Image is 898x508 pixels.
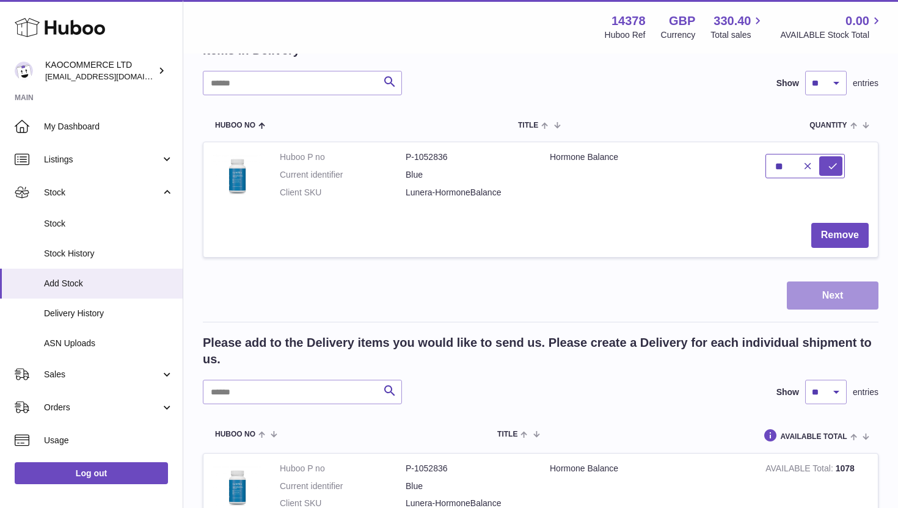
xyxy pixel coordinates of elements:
img: Hormone Balance [213,151,261,200]
span: Title [497,430,517,438]
div: KAOCOMMERCE LTD [45,59,155,82]
h2: Please add to the Delivery items you would like to send us. Please create a Delivery for each ind... [203,335,878,368]
span: Listings [44,154,161,165]
button: Remove [811,223,869,248]
span: Huboo no [215,122,255,129]
span: AVAILABLE Stock Total [780,29,883,41]
span: Sales [44,369,161,380]
span: My Dashboard [44,121,173,132]
span: Stock [44,187,161,198]
dd: P-1052836 [406,463,531,474]
span: Stock [44,218,173,230]
span: ASN Uploads [44,338,173,349]
span: entries [853,78,878,89]
span: Usage [44,435,173,446]
dt: Client SKU [280,187,406,198]
div: Huboo Ref [605,29,646,41]
dt: Current identifier [280,481,406,492]
dt: Huboo P no [280,151,406,163]
img: hello@lunera.co.uk [15,62,33,80]
dd: Blue [406,481,531,492]
span: entries [853,386,878,398]
strong: AVAILABLE Total [765,463,835,476]
a: 0.00 AVAILABLE Stock Total [780,13,883,41]
dd: P-1052836 [406,151,531,163]
span: Huboo no [215,430,255,438]
span: Quantity [809,122,847,129]
span: Add Stock [44,278,173,289]
dd: Blue [406,169,531,181]
dt: Huboo P no [280,463,406,474]
span: Total sales [710,29,765,41]
span: Delivery History [44,308,173,319]
label: Show [776,78,799,89]
a: 330.40 Total sales [710,13,765,41]
span: AVAILABLE Total [781,433,847,441]
a: Log out [15,462,168,484]
td: Hormone Balance [541,142,756,214]
span: Title [518,122,538,129]
span: Stock History [44,248,173,259]
span: Orders [44,402,161,413]
span: 330.40 [714,13,751,29]
strong: 14378 [611,13,646,29]
dd: Lunera-HormoneBalance [406,187,531,198]
strong: GBP [669,13,695,29]
label: Show [776,386,799,398]
div: Currency [661,29,696,41]
span: 0.00 [845,13,869,29]
dt: Current identifier [280,169,406,181]
span: [EMAIL_ADDRESS][DOMAIN_NAME] [45,71,180,81]
button: Next [787,281,878,310]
